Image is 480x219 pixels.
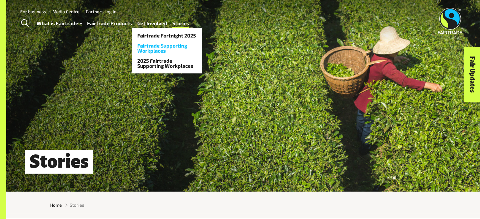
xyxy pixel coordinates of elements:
span: Stories [70,202,84,208]
a: 2025 Fairtrade Supporting Workplaces [132,56,202,71]
a: Toggle Search [17,15,33,31]
a: Fairtrade Fortnight 2025 [132,31,202,41]
a: Home [50,202,62,208]
a: Fairtrade Supporting Workplaces [132,41,202,56]
h1: Stories [25,150,93,174]
img: Fairtrade Australia New Zealand logo [438,8,462,34]
a: Partners Log In [86,9,116,14]
a: Stories [172,19,189,28]
a: What is Fairtrade [37,19,82,28]
a: Media Centre [52,9,80,14]
a: Get Involved [137,19,167,28]
a: Fairtrade Products [87,19,132,28]
a: For business [20,9,46,14]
